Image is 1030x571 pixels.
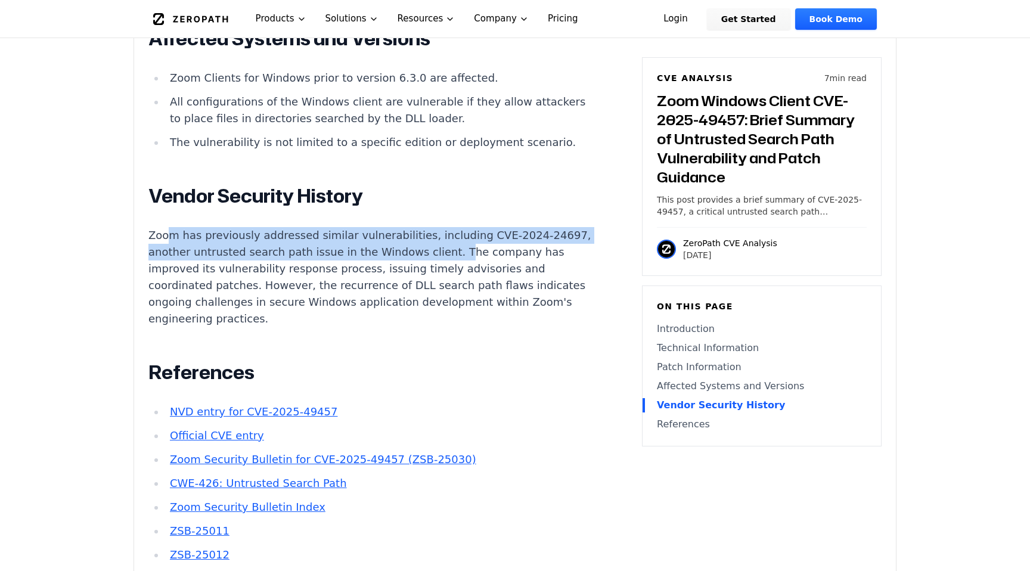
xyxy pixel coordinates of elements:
a: Official CVE entry [170,429,264,442]
p: [DATE] [683,249,777,261]
a: Zoom Security Bulletin Index [170,501,325,513]
img: ZeroPath CVE Analysis [657,240,676,259]
h6: On this page [657,300,867,312]
a: Login [649,8,702,30]
h3: Zoom Windows Client CVE-2025-49457: Brief Summary of Untrusted Search Path Vulnerability and Patc... [657,91,867,187]
a: ZSB-25012 [170,548,229,561]
a: Technical Information [657,341,867,355]
a: CWE-426: Untrusted Search Path [170,477,347,489]
a: References [657,417,867,432]
li: All configurations of the Windows client are vulnerable if they allow attackers to place files in... [165,94,592,127]
a: NVD entry for CVE-2025-49457 [170,405,337,418]
li: The vulnerability is not limited to a specific edition or deployment scenario. [165,134,592,151]
h2: Affected Systems and Versions [148,27,592,51]
h2: Vendor Security History [148,184,592,208]
h2: References [148,361,592,384]
a: ZSB-25011 [170,525,229,537]
a: Patch Information [657,360,867,374]
h6: CVE Analysis [657,72,733,84]
p: ZeroPath CVE Analysis [683,237,777,249]
a: Zoom Security Bulletin for CVE-2025-49457 (ZSB-25030) [170,453,476,466]
p: 7 min read [824,72,867,84]
a: Affected Systems and Versions [657,379,867,393]
a: Get Started [707,8,790,30]
a: Vendor Security History [657,398,867,412]
li: Zoom Clients for Windows prior to version 6.3.0 are affected. [165,70,592,86]
a: Book Demo [795,8,877,30]
a: Introduction [657,322,867,336]
p: This post provides a brief summary of CVE-2025-49457, a critical untrusted search path vulnerabil... [657,194,867,218]
p: Zoom has previously addressed similar vulnerabilities, including CVE-2024-24697, another untruste... [148,227,592,327]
